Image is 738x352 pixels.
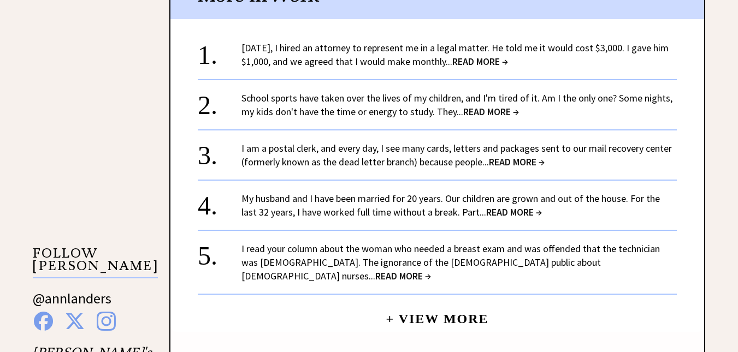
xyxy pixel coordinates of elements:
div: 1. [198,41,241,61]
a: School sports have taken over the lives of my children, and I'm tired of it. Am I the only one? S... [241,92,672,118]
img: facebook%20blue.png [34,312,53,331]
span: READ MORE → [489,156,545,168]
span: READ MORE → [375,270,431,282]
img: instagram%20blue.png [97,312,116,331]
span: READ MORE → [463,105,519,118]
div: 4. [198,192,241,212]
a: + View More [386,302,488,326]
span: READ MORE → [452,55,508,68]
div: 3. [198,141,241,162]
img: x%20blue.png [65,312,85,331]
a: @annlanders [33,289,111,318]
div: 2. [198,91,241,111]
div: 5. [198,242,241,262]
a: I am a postal clerk, and every day, I see many cards, letters and packages sent to our mail recov... [241,142,672,168]
a: I read your column about the woman who needed a breast exam and was offended that the technician ... [241,242,660,282]
a: My husband and I have been married for 20 years. Our children are grown and out of the house. For... [241,192,660,218]
p: FOLLOW [PERSON_NAME] [33,247,158,278]
span: READ MORE → [486,206,542,218]
a: [DATE], I hired an attorney to represent me in a legal matter. He told me it would cost $3,000. I... [241,41,669,68]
